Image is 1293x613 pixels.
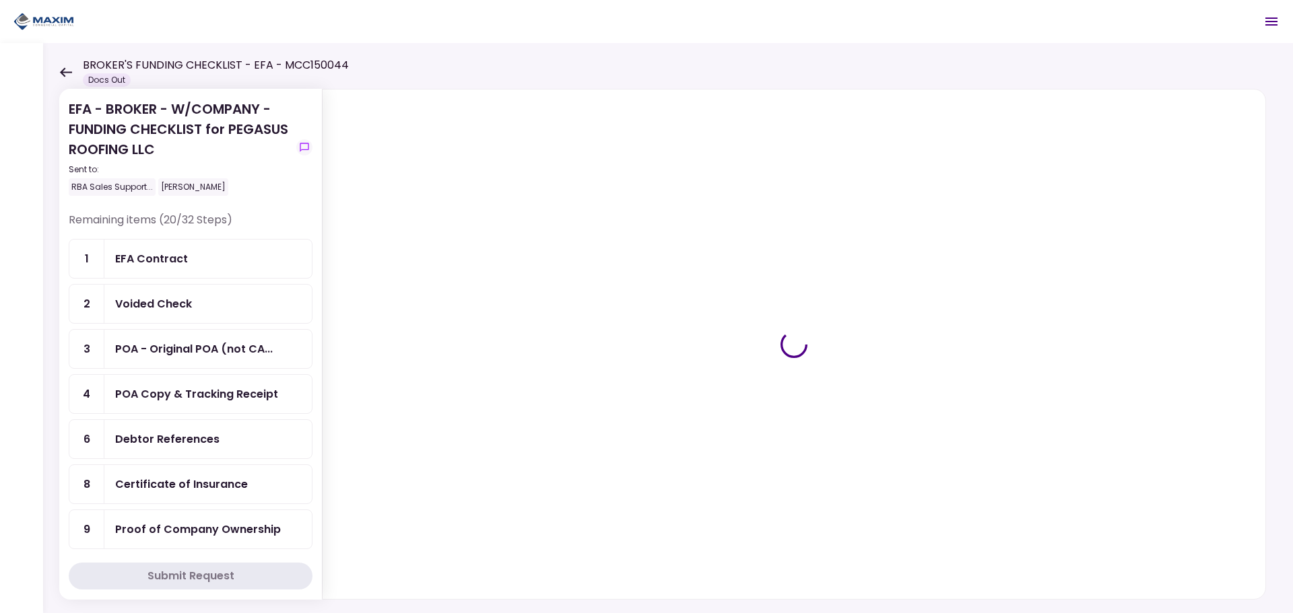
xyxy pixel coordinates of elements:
a: 2Voided Check [69,284,312,324]
div: Proof of Company Ownership [115,521,281,538]
div: 9 [69,510,104,548]
a: 1EFA Contract [69,239,312,279]
div: POA - Original POA (not CA or GA) [115,340,273,357]
div: [PERSON_NAME] [158,178,228,196]
div: Docs Out [83,73,131,87]
button: Open menu [1255,5,1288,38]
div: 1 [69,240,104,278]
div: 8 [69,465,104,503]
div: RBA Sales Support... [69,178,156,196]
div: 2 [69,285,104,323]
div: EFA - BROKER - W/COMPANY - FUNDING CHECKLIST for PEGASUS ROOFING LLC [69,99,291,196]
a: 8Certificate of Insurance [69,464,312,504]
button: show-messages [296,139,312,155]
div: Debtor References [115,431,220,447]
div: Certificate of Insurance [115,476,248,493]
a: 4POA Copy & Tracking Receipt [69,374,312,414]
div: Remaining items (20/32 Steps) [69,212,312,239]
div: POA Copy & Tracking Receipt [115,386,278,402]
a: 6Debtor References [69,419,312,459]
button: Submit Request [69,563,312,589]
div: 4 [69,375,104,413]
h1: BROKER'S FUNDING CHECKLIST - EFA - MCC150044 [83,57,349,73]
div: 3 [69,330,104,368]
div: Sent to: [69,164,291,176]
img: Partner icon [13,11,74,32]
a: 9Proof of Company Ownership [69,509,312,549]
div: Submit Request [147,568,234,584]
div: EFA Contract [115,250,188,267]
div: Voided Check [115,295,192,312]
div: 6 [69,420,104,458]
a: 3POA - Original POA (not CA or GA) [69,329,312,369]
